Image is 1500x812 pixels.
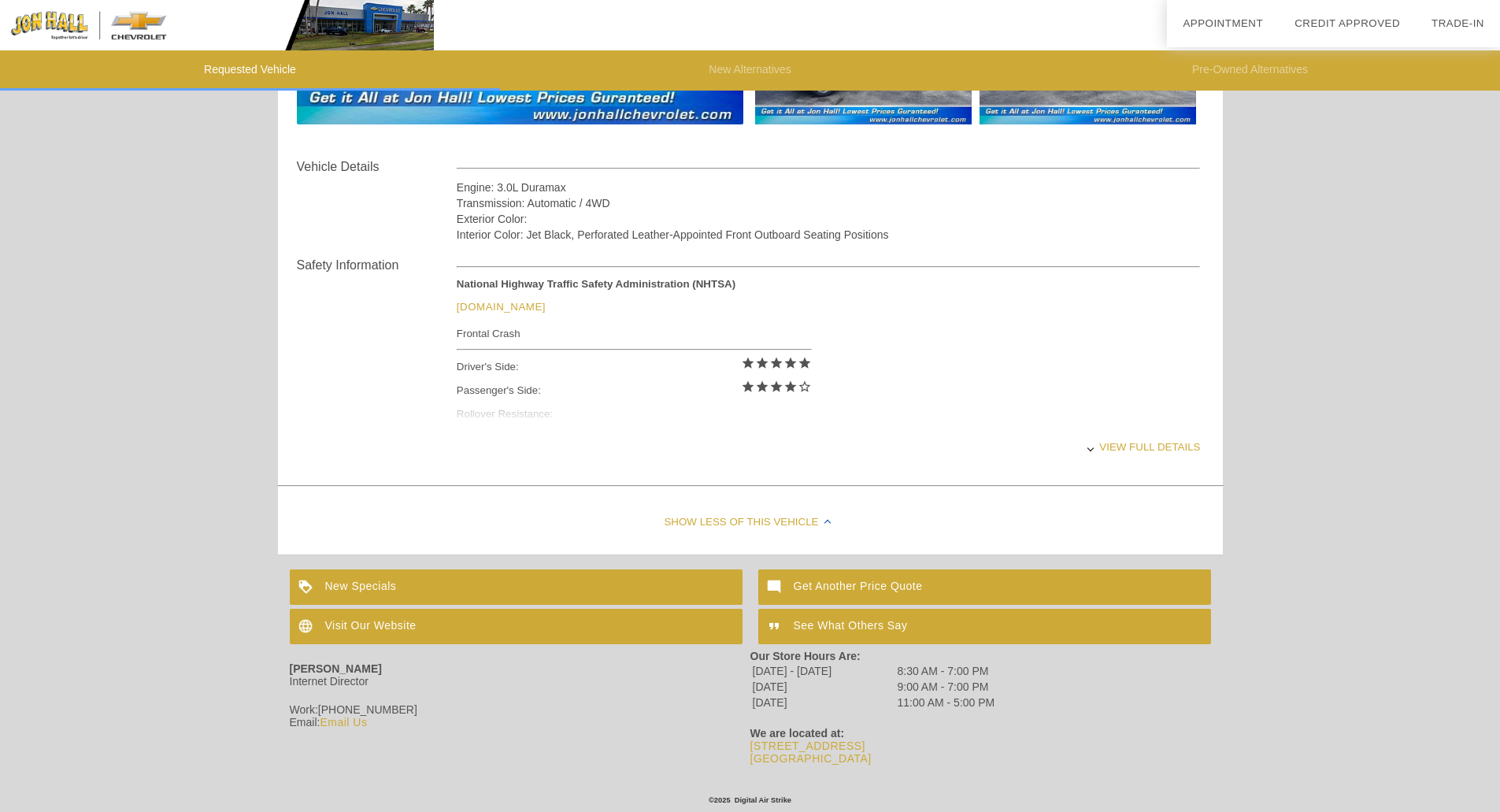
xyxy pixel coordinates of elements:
[752,680,895,694] td: [DATE]
[290,609,743,644] a: Visit Our Website
[297,158,457,176] div: Vehicle Details
[750,727,845,740] strong: We are located at:
[752,664,895,678] td: [DATE] - [DATE]
[783,356,798,370] i: star
[290,662,382,675] strong: [PERSON_NAME]
[897,680,996,694] td: 9:00 AM - 7:00 PM
[769,356,783,370] i: star
[290,675,750,688] div: Internet Director
[758,609,794,644] img: ic_format_quote_white_24dp_2x.png
[290,716,750,729] div: Email:
[750,650,861,662] strong: Our Store Hours Are:
[457,278,735,290] strong: National Highway Traffic Safety Administration (NHTSA)
[320,716,367,729] a: Email Us
[290,569,325,605] img: ic_loyalty_white_24dp_2x.png
[783,380,798,394] i: star
[457,180,1201,195] div: Engine: 3.0L Duramax
[1183,17,1263,29] a: Appointment
[297,256,457,275] div: Safety Information
[750,740,872,765] a: [STREET_ADDRESS][GEOGRAPHIC_DATA]
[1294,17,1400,29] a: Credit Approved
[500,50,1000,91] li: New Alternatives
[755,380,769,394] i: star
[457,379,812,402] div: Passenger's Side:
[741,356,755,370] i: star
[290,569,743,605] a: New Specials
[755,356,769,370] i: star
[752,695,895,710] td: [DATE]
[758,609,1211,644] a: See What Others Say
[318,703,417,716] span: [PHONE_NUMBER]
[290,609,325,644] img: ic_language_white_24dp_2x.png
[1000,50,1500,91] li: Pre-Owned Alternatives
[758,569,1211,605] a: Get Another Price Quote
[290,703,750,716] div: Work:
[457,211,1201,227] div: Exterior Color:
[897,695,996,710] td: 11:00 AM - 5:00 PM
[769,380,783,394] i: star
[1431,17,1484,29] a: Trade-In
[278,491,1223,554] div: Show Less of this Vehicle
[897,664,996,678] td: 8:30 AM - 7:00 PM
[798,356,812,370] i: star
[798,380,812,394] i: star_border
[457,195,1201,211] div: Transmission: Automatic / 4WD
[758,569,794,605] img: ic_mode_comment_white_24dp_2x.png
[457,355,812,379] div: Driver's Side:
[457,227,1201,243] div: Interior Color: Jet Black, Perforated Leather-Appointed Front Outboard Seating Positions
[457,428,1201,466] div: View full details
[457,301,546,313] a: [DOMAIN_NAME]
[457,324,812,343] div: Frontal Crash
[741,380,755,394] i: star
